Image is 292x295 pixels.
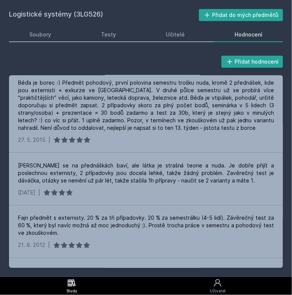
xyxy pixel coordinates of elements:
div: | [48,136,50,144]
div: [PERSON_NAME] se na přednáškách baví, ale látka je strašná teorie a nuda. Je dobře přijít a posle... [18,162,274,184]
h2: Logistické systémy (3LG526) [9,9,199,21]
div: Study [66,288,77,294]
div: | [38,189,40,196]
div: 21. 6. 2012 [18,242,45,249]
a: Učitelé [146,27,205,42]
div: Učitelé [166,31,185,38]
div: Béďa je borec :) Předmět pohodový, první polovina semestru trošku nuda, kromě 2 přednášek, kde js... [18,79,274,132]
div: Hodnocení [235,31,263,38]
div: Soubory [30,31,51,38]
button: Přidat do mých předmětů [199,9,283,21]
div: | [48,242,50,249]
div: Fajn předmět s externisty. 20 % za tři případovky. 20 % za semestrálku (4-5 lidí). Závěrečný test... [18,214,274,237]
div: Testy [101,31,116,38]
div: 27. 5. 2015 [18,136,45,144]
button: Přidat hodnocení [221,56,283,68]
div: Uživatel [210,288,226,294]
a: Hodnocení [214,27,283,42]
div: [DATE] [18,189,35,196]
a: Soubory [9,27,72,42]
a: Testy [81,27,137,42]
